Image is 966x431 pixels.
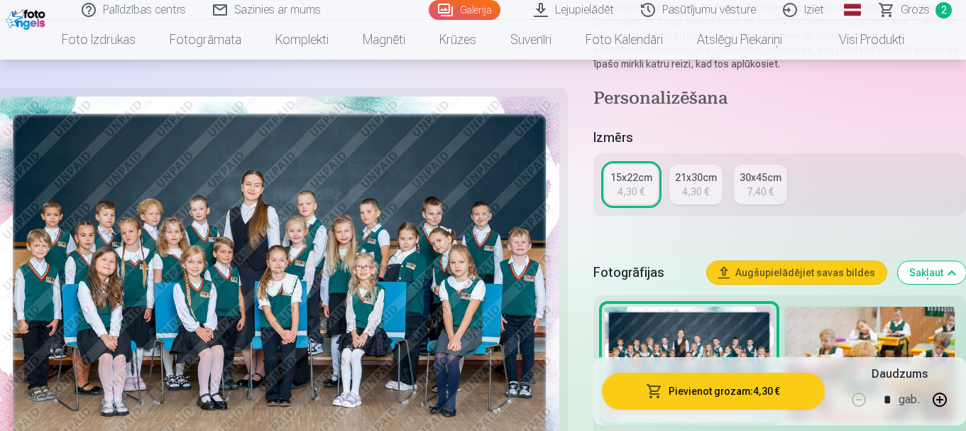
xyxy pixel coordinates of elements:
img: /fa1 [6,6,49,30]
a: Fotogrāmata [153,20,258,60]
div: 4,30 € [682,185,709,199]
a: Magnēti [346,20,422,60]
span: 2 [935,2,952,18]
div: gab. [899,383,920,417]
h4: Personalizēšana [593,88,966,111]
a: Komplekti [258,20,346,60]
a: 21x30cm4,30 € [669,165,723,204]
a: Visi produkti [799,20,921,60]
div: 7,40 € [747,185,774,199]
h5: Fotogrāfijas [593,263,696,283]
h5: Daudzums [872,366,928,383]
button: Augšupielādējiet savas bildes [707,261,887,284]
button: Pievienot grozam:4,30 € [602,373,825,410]
a: Krūzes [422,20,493,60]
a: Foto kalendāri [569,20,680,60]
div: 4,30 € [618,185,644,199]
div: 30x45cm [740,170,781,185]
a: Suvenīri [493,20,569,60]
a: 15x22cm4,30 € [605,165,658,204]
button: Sakļaut [898,261,966,284]
a: Atslēgu piekariņi [680,20,799,60]
a: Foto izdrukas [45,20,153,60]
div: 15x22cm [610,170,652,185]
div: 21x30cm [675,170,717,185]
span: Grozs [901,1,930,18]
h5: Izmērs [593,128,966,148]
a: 30x45cm7,40 € [734,165,787,204]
